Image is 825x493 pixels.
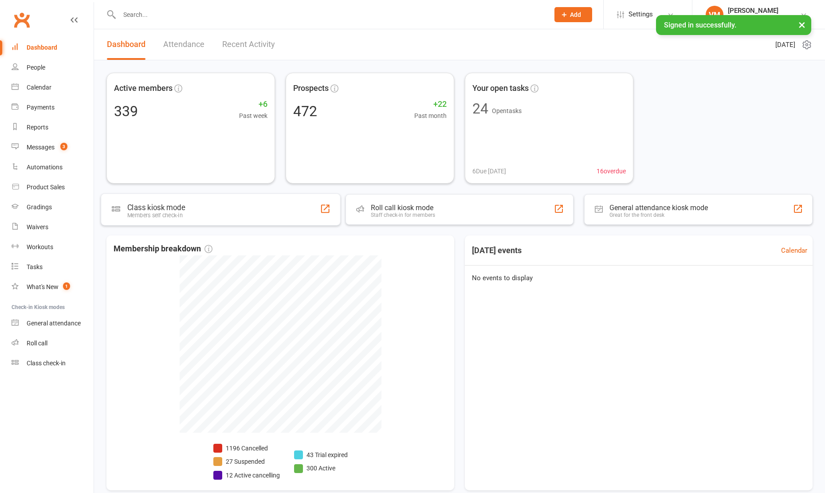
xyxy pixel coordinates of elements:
[12,353,94,373] a: Class kiosk mode
[27,203,52,211] div: Gradings
[163,29,204,60] a: Attendance
[12,78,94,98] a: Calendar
[114,82,173,95] span: Active members
[213,457,280,466] li: 27 Suspended
[12,157,94,177] a: Automations
[414,98,447,111] span: +22
[239,111,267,121] span: Past week
[570,11,581,18] span: Add
[27,340,47,347] div: Roll call
[414,111,447,121] span: Past month
[114,104,138,118] div: 339
[213,443,280,453] li: 1196 Cancelled
[27,360,66,367] div: Class check-in
[27,184,65,191] div: Product Sales
[27,144,55,151] div: Messages
[27,263,43,270] div: Tasks
[63,282,70,290] span: 1
[12,98,94,117] a: Payments
[27,104,55,111] div: Payments
[12,197,94,217] a: Gradings
[775,39,795,50] span: [DATE]
[222,29,275,60] a: Recent Activity
[12,177,94,197] a: Product Sales
[472,82,529,95] span: Your open tasks
[114,243,212,255] span: Membership breakdown
[706,6,723,23] div: VM
[12,117,94,137] a: Reports
[27,84,51,91] div: Calendar
[472,102,488,116] div: 24
[293,82,329,95] span: Prospects
[12,257,94,277] a: Tasks
[60,143,67,150] span: 3
[27,320,81,327] div: General attendance
[492,107,522,114] span: Open tasks
[12,333,94,353] a: Roll call
[629,4,653,24] span: Settings
[12,217,94,237] a: Waivers
[12,237,94,257] a: Workouts
[12,313,94,333] a: General attendance kiosk mode
[27,243,53,250] div: Workouts
[728,15,800,23] div: Champions Gym Highgate
[27,44,57,51] div: Dashboard
[371,203,435,212] div: Roll call kiosk mode
[609,203,708,212] div: General attendance kiosk mode
[12,277,94,297] a: What's New1
[127,212,185,219] div: Members self check-in
[12,58,94,78] a: People
[127,203,185,212] div: Class kiosk mode
[12,38,94,58] a: Dashboard
[107,29,145,60] a: Dashboard
[781,245,807,256] a: Calendar
[728,7,800,15] div: [PERSON_NAME]
[609,212,708,218] div: Great for the front desk
[117,8,543,21] input: Search...
[294,463,348,473] li: 300 Active
[294,450,348,460] li: 43 Trial expired
[293,104,317,118] div: 472
[472,166,506,176] span: 6 Due [DATE]
[239,98,267,111] span: +6
[465,243,529,258] h3: [DATE] events
[27,124,48,131] div: Reports
[11,9,33,31] a: Clubworx
[27,64,45,71] div: People
[12,137,94,157] a: Messages 3
[27,283,59,290] div: What's New
[371,212,435,218] div: Staff check-in for members
[794,15,810,34] button: ×
[597,166,626,176] span: 16 overdue
[664,21,736,29] span: Signed in successfully.
[213,470,280,480] li: 12 Active cancelling
[27,164,63,171] div: Automations
[27,223,48,231] div: Waivers
[461,266,816,290] div: No events to display
[554,7,592,22] button: Add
